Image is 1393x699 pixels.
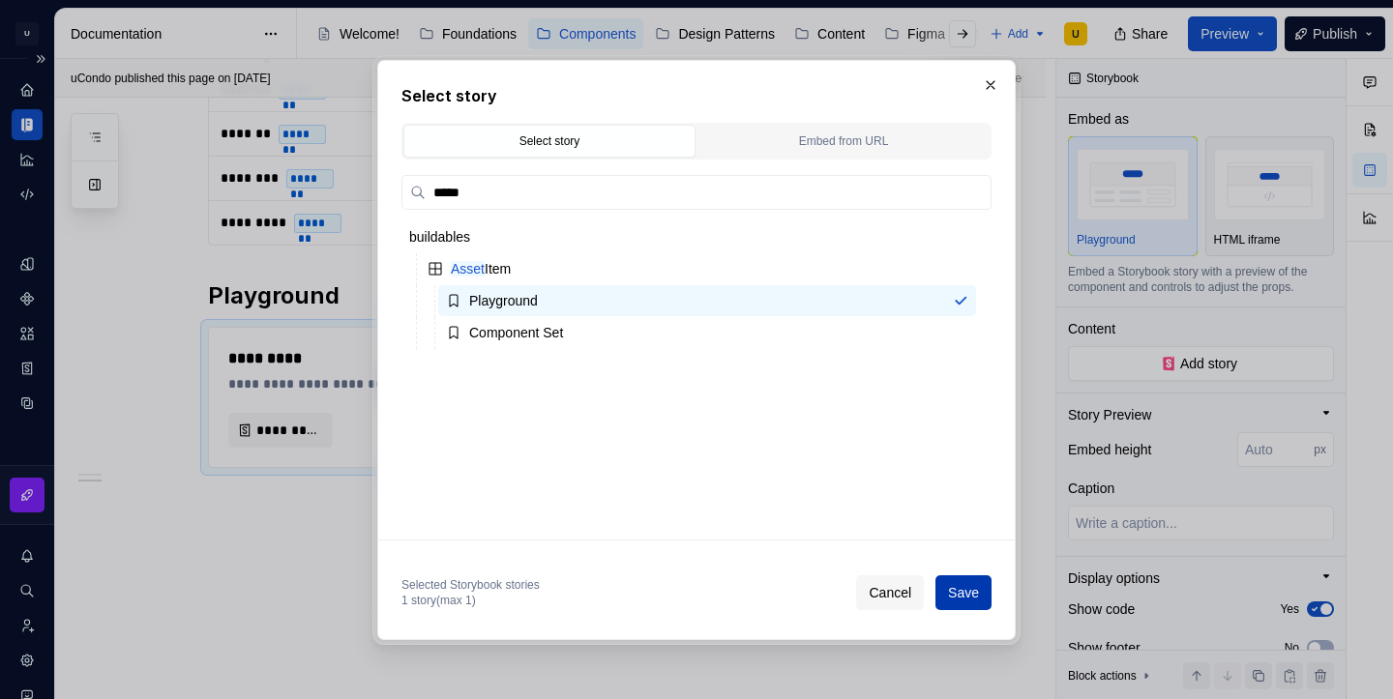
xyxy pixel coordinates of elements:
span: Cancel [869,583,911,602]
div: Playground [469,291,538,310]
div: Item [451,259,511,278]
span: Save [948,583,979,602]
div: buildables [409,227,470,247]
button: Save [935,575,992,610]
div: Component Set [469,323,563,342]
div: Embed from URL [704,131,983,151]
button: Cancel [856,575,924,610]
div: Select story [410,131,689,151]
mark: Asset [451,261,485,277]
h2: Select story [401,84,992,107]
div: Selected Storybook stories [401,577,540,593]
div: 1 story (max 1) [401,593,540,608]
